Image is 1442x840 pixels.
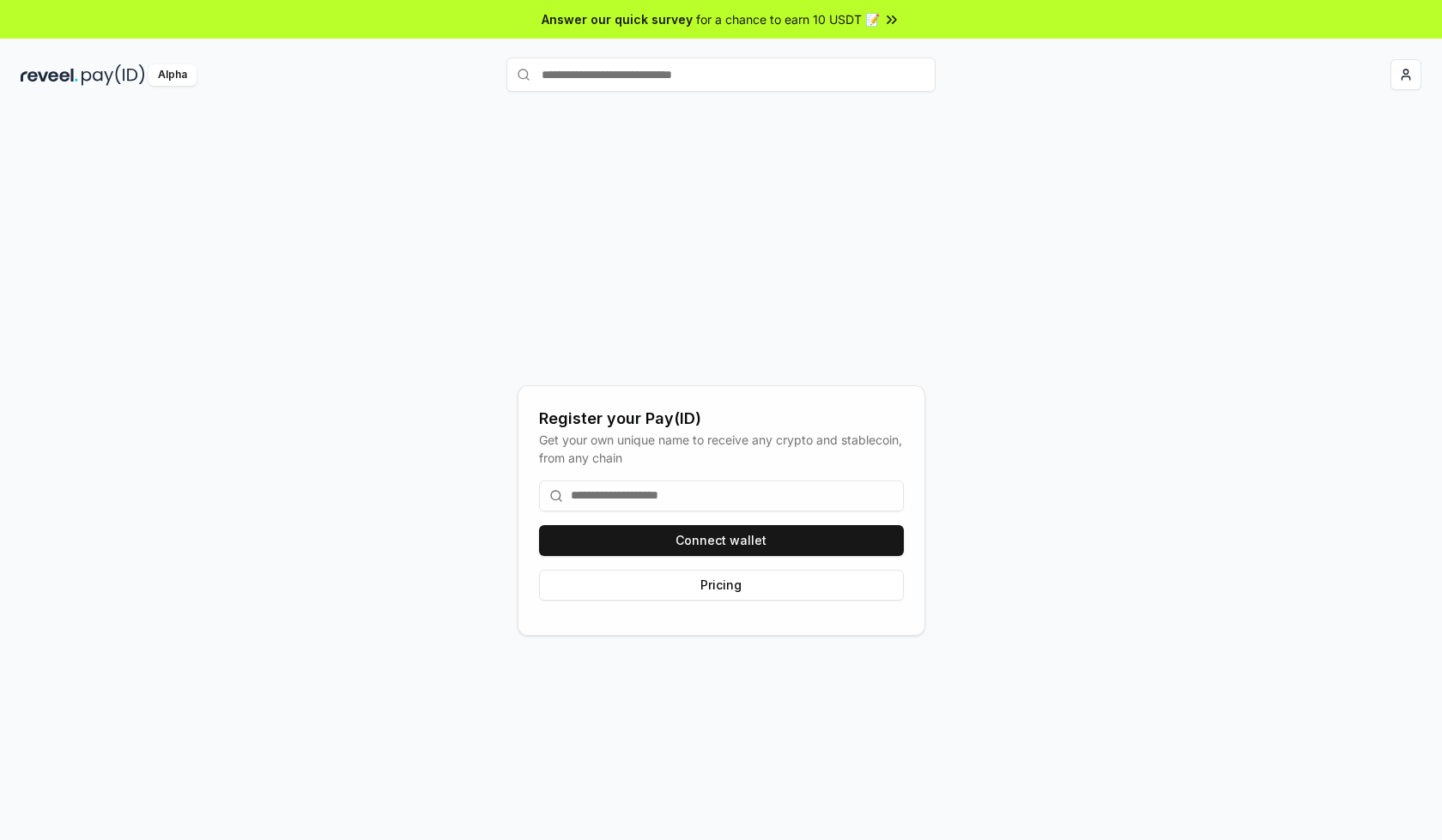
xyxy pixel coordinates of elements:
[148,64,197,86] div: Alpha
[539,407,904,431] div: Register your Pay(ID)
[82,64,145,86] img: pay_id
[539,570,904,601] button: Pricing
[539,431,904,467] div: Get your own unique name to receive any crypto and stablecoin, from any chain
[696,10,880,28] span: for a chance to earn 10 USDT 📝
[542,10,693,28] span: Answer our quick survey
[539,525,904,556] button: Connect wallet
[21,64,78,86] img: reveel_dark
